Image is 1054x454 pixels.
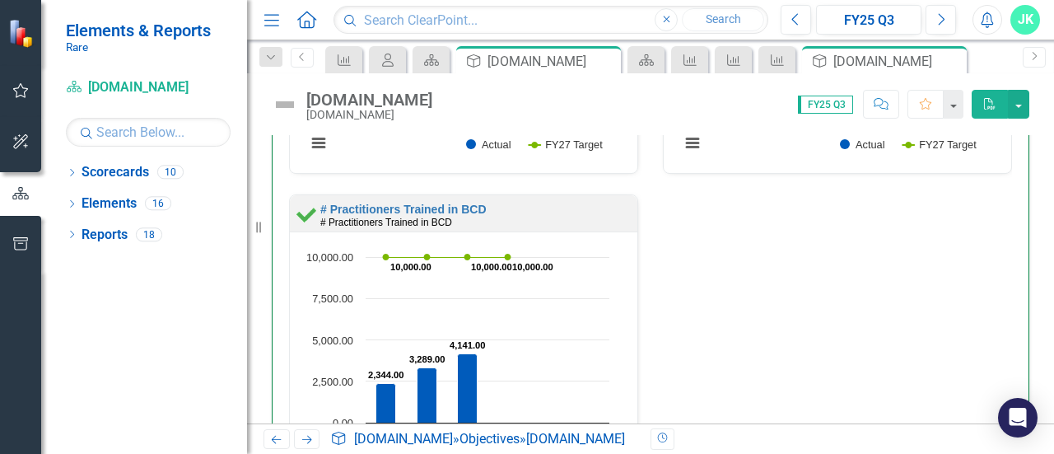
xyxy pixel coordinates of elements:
[383,254,389,260] path: FY2022, 10,000. FY27 Target.
[136,227,162,241] div: 18
[66,21,211,40] span: Elements & Reports
[354,431,453,447] a: [DOMAIN_NAME]
[487,51,617,72] div: [DOMAIN_NAME]
[82,226,128,245] a: Reports
[816,5,921,35] button: FY25 Q3
[471,262,512,272] text: 10,000.00
[312,293,353,305] text: 7,500.00
[145,197,171,211] div: 16
[417,368,437,424] path: FY2023, 3,289. Actual.
[833,51,963,72] div: [DOMAIN_NAME]
[306,251,353,264] text: 10,000.00
[458,354,478,424] path: FY2024, 4,141. Actual.
[459,431,520,447] a: Objectives
[307,132,330,155] button: View chart menu, Chart
[450,340,486,350] text: 4,141.00
[376,384,396,424] path: FY2022, 2,344. Actual.
[330,430,638,449] div: » »
[505,254,511,260] path: FY2025, 10,000. FY27 Target.
[682,8,764,31] button: Search
[333,417,353,429] text: 0.00
[320,217,452,228] small: # Practitioners Trained in BCD
[312,335,353,347] text: 5,000.00
[409,354,445,364] text: 3,289.00
[529,139,603,151] button: Show FY27 Target
[1010,5,1040,35] button: JK
[856,138,885,151] text: Actual
[333,6,768,35] input: Search ClearPoint...
[424,254,431,260] path: FY2023, 10,000. FY27 Target.
[545,138,603,151] text: FY27 Target
[998,398,1038,438] div: Open Intercom Messenger
[464,254,471,260] path: FY2024, 10,000. FY27 Target.
[320,203,487,216] a: # Practitioners Trained in BCD
[466,139,511,151] button: Show Actual
[8,19,37,48] img: ClearPoint Strategy
[681,132,704,155] button: View chart menu, Chart
[312,376,353,388] text: 2,500.00
[482,138,511,151] text: Actual
[902,139,977,151] button: Show FY27 Target
[66,118,231,147] input: Search Below...
[526,431,625,447] div: [DOMAIN_NAME]
[157,166,184,180] div: 10
[296,204,316,224] img: At or Above Target
[706,12,741,26] span: Search
[66,78,231,97] a: [DOMAIN_NAME]
[798,96,853,114] span: FY25 Q3
[512,262,553,272] text: 10,000.00
[82,163,149,182] a: Scorecards
[822,11,916,30] div: FY25 Q3
[272,91,298,118] img: Not Defined
[840,139,885,151] button: Show Actual
[82,194,137,213] a: Elements
[368,370,404,380] text: 2,344.00
[306,109,432,121] div: [DOMAIN_NAME]
[919,138,977,151] text: FY27 Target
[390,262,431,272] text: 10,000.00
[66,40,211,54] small: Rare
[306,91,432,109] div: [DOMAIN_NAME]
